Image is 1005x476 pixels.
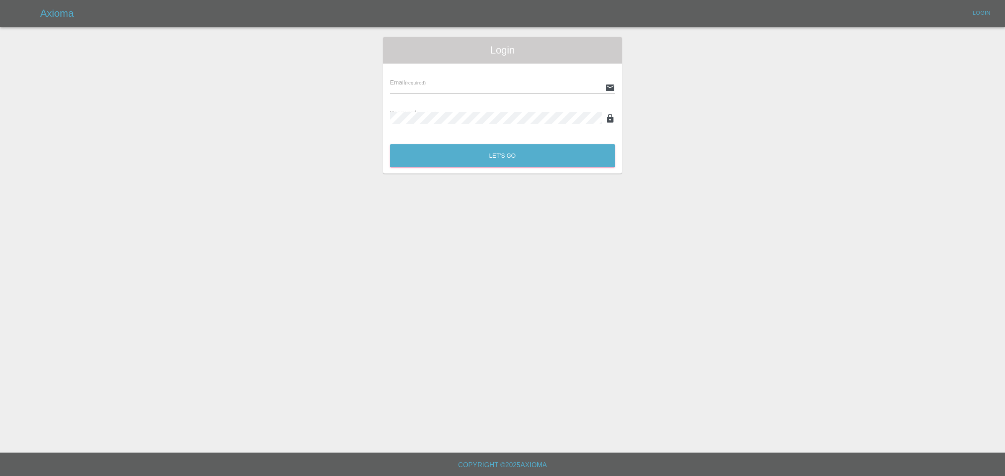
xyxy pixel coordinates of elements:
[40,7,74,20] h5: Axioma
[968,7,995,20] a: Login
[390,110,437,116] span: Password
[390,44,615,57] span: Login
[390,79,425,86] span: Email
[7,459,998,471] h6: Copyright © 2025 Axioma
[390,144,615,167] button: Let's Go
[416,111,437,116] small: (required)
[405,80,426,85] small: (required)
